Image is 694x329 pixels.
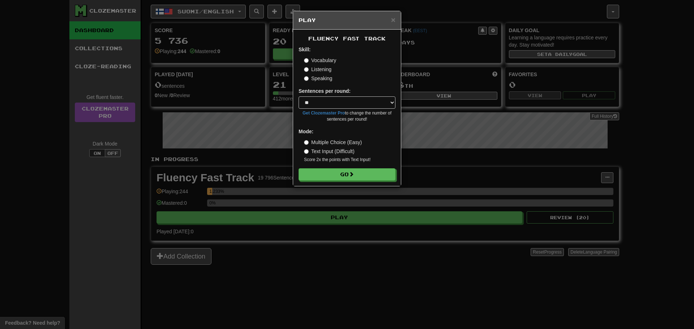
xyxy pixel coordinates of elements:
[299,129,313,134] strong: Mode:
[304,149,309,154] input: Text Input (Difficult)
[304,139,362,146] label: Multiple Choice (Easy)
[299,47,310,52] strong: Skill:
[308,35,386,42] span: Fluency Fast Track
[299,17,395,24] h5: Play
[304,58,309,63] input: Vocabulary
[304,66,331,73] label: Listening
[304,157,395,163] small: Score 2x the points with Text Input !
[303,111,345,116] a: Get Clozemaster Pro
[304,67,309,72] input: Listening
[304,75,332,82] label: Speaking
[299,168,395,181] button: Go
[391,16,395,23] button: Close
[299,110,395,122] small: to change the number of sentences per round!
[304,140,309,145] input: Multiple Choice (Easy)
[299,87,351,95] label: Sentences per round:
[391,16,395,24] span: ×
[304,76,309,81] input: Speaking
[304,148,355,155] label: Text Input (Difficult)
[304,57,336,64] label: Vocabulary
